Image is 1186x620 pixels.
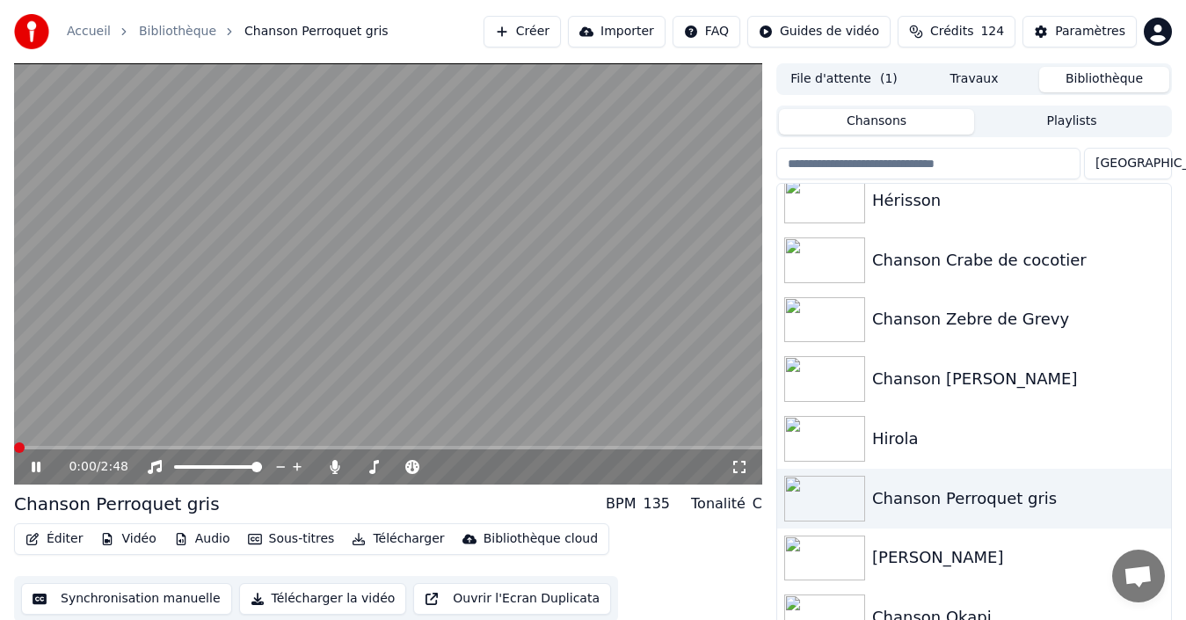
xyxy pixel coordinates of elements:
[1112,550,1165,602] div: Ouvrir le chat
[872,248,1164,273] div: Chanson Crabe de cocotier
[1022,16,1137,47] button: Paramètres
[345,527,451,551] button: Télécharger
[67,23,111,40] a: Accueil
[67,23,389,40] nav: breadcrumb
[167,527,237,551] button: Audio
[484,530,598,548] div: Bibliothèque cloud
[747,16,891,47] button: Guides de vidéo
[21,583,232,615] button: Synchronisation manuelle
[872,486,1164,511] div: Chanson Perroquet gris
[484,16,561,47] button: Créer
[909,67,1039,92] button: Travaux
[413,583,611,615] button: Ouvrir l'Ecran Duplicata
[872,188,1164,213] div: Hérisson
[872,367,1164,391] div: Chanson [PERSON_NAME]
[1039,67,1169,92] button: Bibliothèque
[139,23,216,40] a: Bibliothèque
[568,16,666,47] button: Importer
[69,458,96,476] span: 0:00
[880,70,898,88] span: ( 1 )
[872,307,1164,332] div: Chanson Zebre de Grevy
[14,14,49,49] img: youka
[244,23,389,40] span: Chanson Perroquet gris
[898,16,1015,47] button: Crédits124
[643,493,670,514] div: 135
[753,493,762,514] div: C
[980,23,1004,40] span: 124
[14,492,220,516] div: Chanson Perroquet gris
[93,527,163,551] button: Vidéo
[872,545,1164,570] div: [PERSON_NAME]
[673,16,740,47] button: FAQ
[101,458,128,476] span: 2:48
[872,427,1164,451] div: Hirola
[974,109,1169,135] button: Playlists
[930,23,973,40] span: Crédits
[69,458,111,476] div: /
[606,493,636,514] div: BPM
[239,583,407,615] button: Télécharger la vidéo
[779,67,909,92] button: File d'attente
[241,527,342,551] button: Sous-titres
[779,109,974,135] button: Chansons
[18,527,90,551] button: Éditer
[691,493,746,514] div: Tonalité
[1055,23,1125,40] div: Paramètres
